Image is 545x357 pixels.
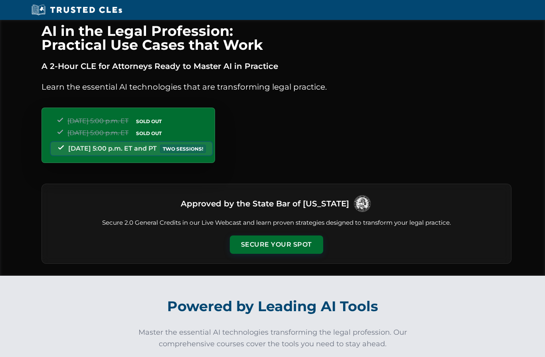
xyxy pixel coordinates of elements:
[133,129,164,137] span: SOLD OUT
[51,218,502,228] p: Secure 2.0 General Credits in our Live Webcast and learn proven strategies designed to transform ...
[133,117,164,126] span: SOLD OUT
[133,327,412,350] p: Master the essential AI technologies transforming the legal profession. Our comprehensive courses...
[41,80,511,93] p: Learn the essential AI technologies that are transforming legal practice.
[230,235,323,254] button: Secure Your Spot
[67,117,128,125] span: [DATE] 5:00 p.m. ET
[29,4,124,16] img: Trusted CLEs
[51,292,494,320] h2: Powered by Leading AI Tools
[181,196,349,211] h3: Approved by the State Bar of [US_STATE]
[41,60,511,73] p: A 2-Hour CLE for Attorneys Ready to Master AI in Practice
[67,129,128,137] span: [DATE] 5:00 p.m. ET
[41,24,511,52] h1: AI in the Legal Profession: Practical Use Cases that Work
[352,194,372,214] img: Logo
